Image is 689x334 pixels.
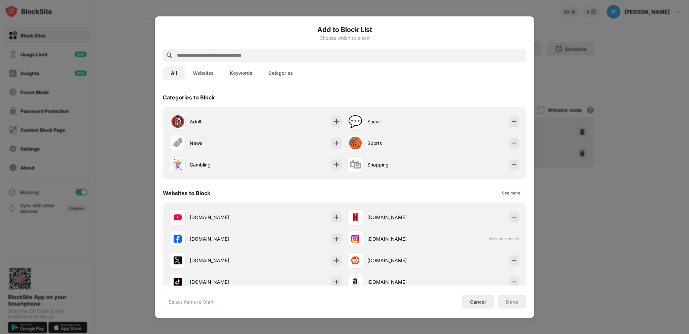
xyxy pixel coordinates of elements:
div: [DOMAIN_NAME] [190,278,256,285]
div: 🗞 [172,136,183,150]
div: [DOMAIN_NAME] [367,214,433,221]
img: favicons [351,235,359,243]
div: Cancel [470,299,486,305]
div: 🛍 [350,158,361,172]
div: Social [367,118,433,125]
div: 🃏 [171,158,185,172]
div: 🔞 [171,115,185,128]
div: Done [506,299,518,304]
div: [DOMAIN_NAME] [190,257,256,264]
div: Gambling [190,161,256,168]
img: favicons [174,235,182,243]
div: Websites to Block [163,189,210,196]
button: Websites [185,66,222,80]
img: favicons [351,278,359,286]
img: favicons [174,213,182,221]
div: [DOMAIN_NAME] [367,235,433,242]
div: [DOMAIN_NAME] [367,257,433,264]
button: All [163,66,185,80]
img: favicons [174,278,182,286]
div: 💬 [348,115,362,128]
button: Categories [260,66,301,80]
button: Keywords [222,66,260,80]
img: favicons [351,213,359,221]
h6: Add to Block List [163,24,526,34]
div: Categories to Block [163,94,215,100]
div: News [190,140,256,147]
div: Shopping [367,161,433,168]
div: See more [502,189,520,196]
div: Select Items to Start [169,298,214,305]
div: Adult [190,118,256,125]
div: Sports [367,140,433,147]
div: 🏀 [348,136,362,150]
span: Already blocked [488,236,519,241]
img: search.svg [166,51,174,59]
div: [DOMAIN_NAME] [190,214,256,221]
img: favicons [351,256,359,264]
div: [DOMAIN_NAME] [190,235,256,242]
div: Choose which to block [163,35,526,40]
img: favicons [174,256,182,264]
div: [DOMAIN_NAME] [367,278,433,285]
